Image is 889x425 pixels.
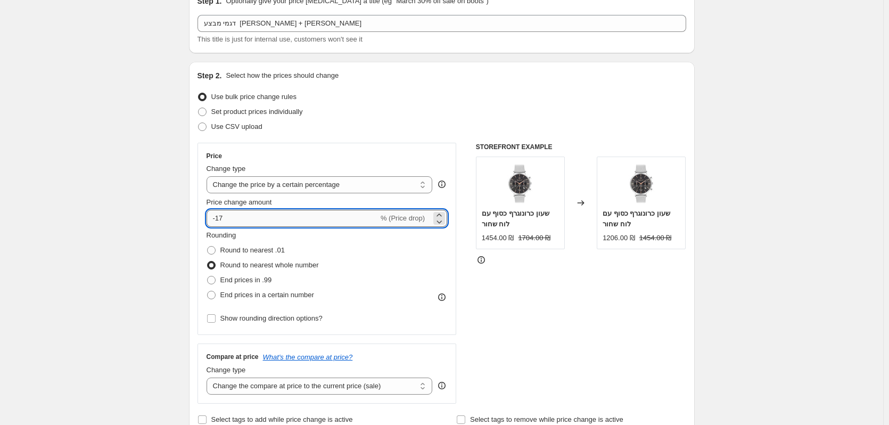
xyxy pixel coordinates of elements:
span: שעון כרונוגרף כסוף עם לוח שחור [482,209,549,228]
img: 10162084_80x.jpg [620,162,663,205]
strike: 1704.00 ₪ [518,233,550,243]
h3: Compare at price [207,353,259,361]
input: 30% off holiday sale [197,15,686,32]
span: Price change amount [207,198,272,206]
h6: STOREFRONT EXAMPLE [476,143,686,151]
input: -15 [207,210,378,227]
span: Rounding [207,231,236,239]
div: help [437,179,447,190]
span: This title is just for internal use, customers won't see it [197,35,363,43]
span: % (Price drop) [381,214,425,222]
span: Round to nearest .01 [220,246,285,254]
p: Select how the prices should change [226,70,339,81]
h2: Step 2. [197,70,222,81]
strike: 1454.00 ₪ [639,233,672,243]
div: help [437,380,447,391]
button: What's the compare at price? [263,353,353,361]
span: Round to nearest whole number [220,261,319,269]
span: Show rounding direction options? [220,314,323,322]
span: Change type [207,366,246,374]
h3: Price [207,152,222,160]
span: Use CSV upload [211,122,262,130]
img: 10162084_80x.jpg [499,162,541,205]
span: Set product prices individually [211,108,303,116]
div: 1206.00 ₪ [603,233,635,243]
div: 1454.00 ₪ [482,233,514,243]
span: End prices in a certain number [220,291,314,299]
span: Use bulk price change rules [211,93,297,101]
span: End prices in .99 [220,276,272,284]
span: Change type [207,165,246,173]
span: Select tags to add while price change is active [211,415,353,423]
span: Select tags to remove while price change is active [470,415,623,423]
span: שעון כרונוגרף כסוף עם לוח שחור [603,209,670,228]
